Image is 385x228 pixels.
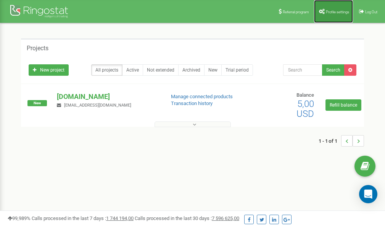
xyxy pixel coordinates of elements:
[212,215,239,221] u: 7 596 625,00
[322,64,345,76] button: Search
[171,94,233,99] a: Manage connected products
[57,92,158,102] p: [DOMAIN_NAME]
[221,64,253,76] a: Trial period
[319,135,341,147] span: 1 - 1 of 1
[106,215,134,221] u: 1 744 194,00
[283,64,322,76] input: Search
[143,64,179,76] a: Not extended
[135,215,239,221] span: Calls processed in the last 30 days :
[296,92,314,98] span: Balance
[122,64,143,76] a: Active
[29,64,69,76] a: New project
[204,64,222,76] a: New
[365,10,377,14] span: Log Out
[296,99,314,119] span: 5,00 USD
[325,99,361,111] a: Refill balance
[178,64,205,76] a: Archived
[64,103,131,108] span: [EMAIL_ADDRESS][DOMAIN_NAME]
[8,215,31,221] span: 99,989%
[326,10,349,14] span: Profile settings
[27,45,48,52] h5: Projects
[319,128,364,154] nav: ...
[171,100,213,106] a: Transaction history
[283,10,309,14] span: Referral program
[27,100,47,106] span: New
[32,215,134,221] span: Calls processed in the last 7 days :
[359,185,377,203] div: Open Intercom Messenger
[91,64,122,76] a: All projects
